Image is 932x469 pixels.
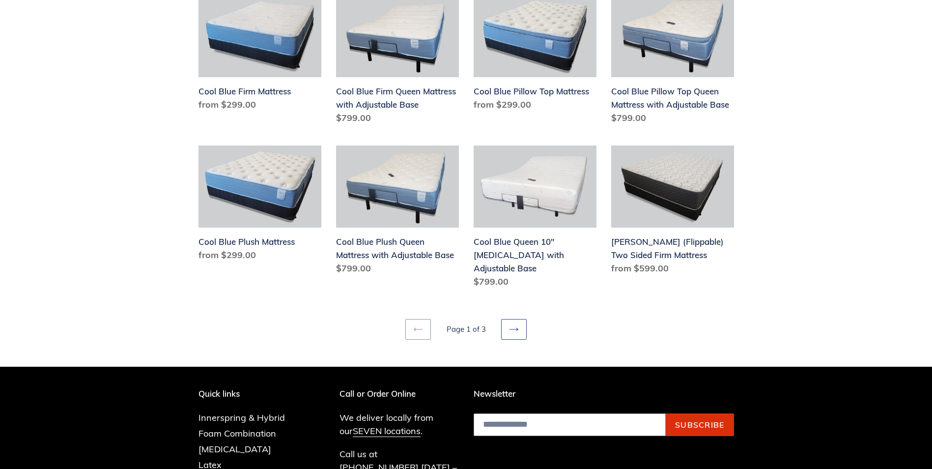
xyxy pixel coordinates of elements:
a: SEVEN locations [353,425,421,437]
a: Cool Blue Plush Mattress [198,146,321,265]
p: Newsletter [474,389,734,399]
a: Del Ray (Flippable) Two Sided Firm Mattress [611,146,734,279]
li: Page 1 of 3 [433,324,499,335]
a: Innerspring & Hybrid [198,412,285,423]
span: Subscribe [675,420,725,430]
p: We deliver locally from our . [339,411,459,438]
button: Subscribe [666,413,734,436]
a: Foam Combination [198,428,276,439]
a: Cool Blue Queen 10" Memory Foam with Adjustable Base [474,146,596,292]
p: Quick links [198,389,300,399]
a: Cool Blue Plush Queen Mattress with Adjustable Base [336,146,459,279]
a: [MEDICAL_DATA] [198,443,271,455]
input: Email address [474,413,666,436]
p: Call or Order Online [339,389,459,399]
